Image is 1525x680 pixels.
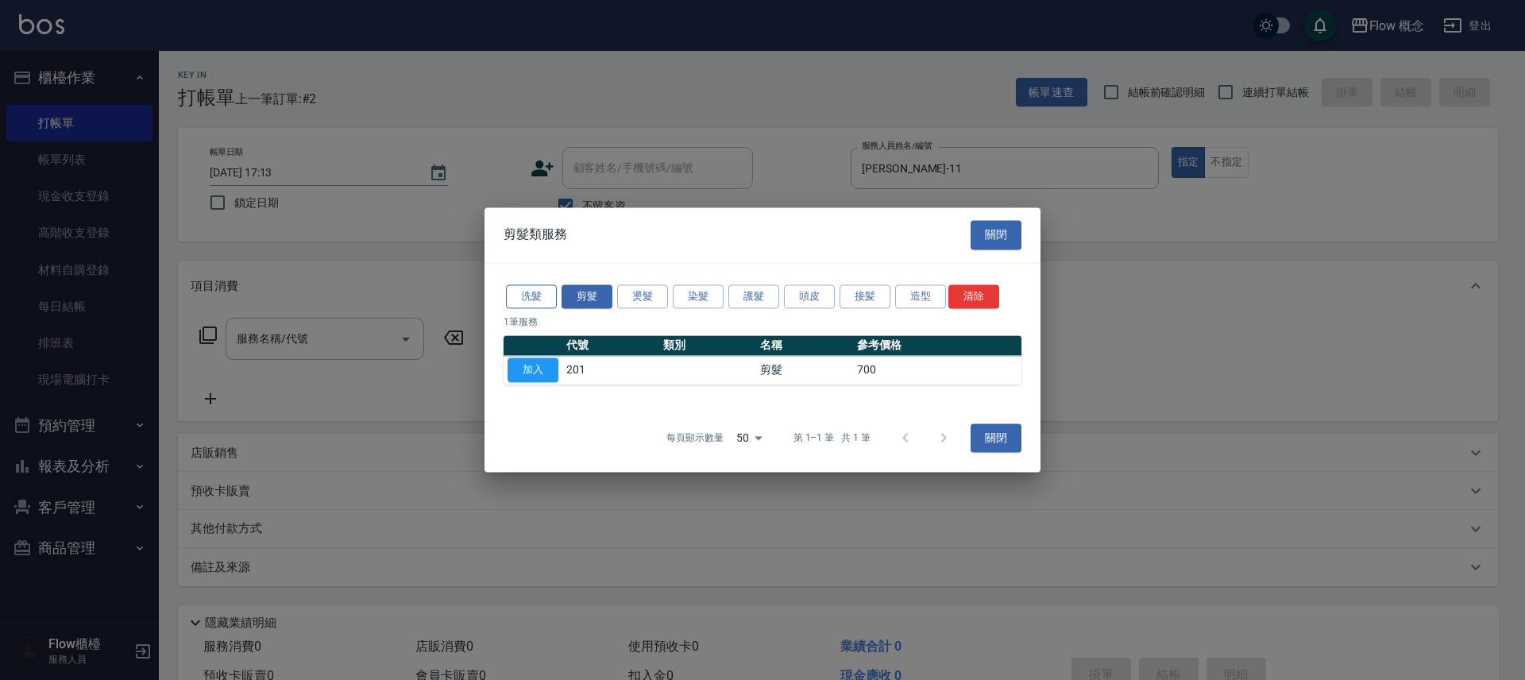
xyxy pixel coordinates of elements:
th: 名稱 [756,336,853,357]
button: 洗髮 [506,284,557,309]
td: 剪髮 [756,356,853,384]
button: 造型 [895,284,946,309]
th: 代號 [562,336,659,357]
button: 關閉 [971,220,1021,249]
button: 接髪 [840,284,890,309]
button: 染髮 [673,284,724,309]
button: 剪髮 [562,284,612,309]
th: 參考價格 [853,336,1021,357]
td: 201 [562,356,659,384]
th: 類別 [659,336,756,357]
td: 700 [853,356,1021,384]
p: 每頁顯示數量 [666,431,724,446]
button: 關閉 [971,423,1021,453]
button: 護髮 [728,284,779,309]
span: 剪髮類服務 [504,227,567,243]
p: 1 筆服務 [504,315,1021,330]
button: 頭皮 [784,284,835,309]
div: 50 [730,416,768,459]
p: 第 1–1 筆 共 1 筆 [793,431,871,446]
button: 清除 [948,284,999,309]
button: 燙髮 [617,284,668,309]
button: 加入 [508,358,558,383]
